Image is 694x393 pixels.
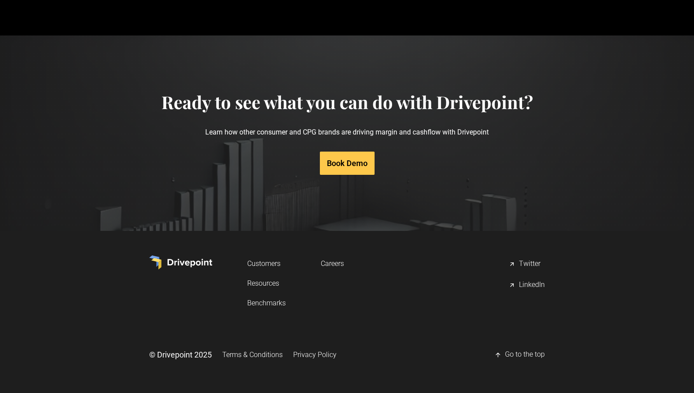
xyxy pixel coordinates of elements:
a: Resources [247,275,286,291]
a: Benchmarks [247,295,286,311]
div: © Drivepoint 2025 [149,349,212,360]
p: Learn how other consumer and CPG brands are driving margin and cashflow with Drivepoint [161,113,533,152]
a: Terms & Conditions [222,347,283,363]
a: Book Demo [320,152,375,175]
a: Go to the top [494,346,545,364]
a: Careers [321,255,344,272]
div: Go to the top [505,350,545,360]
h4: Ready to see what you can do with Drivepoint? [161,92,533,113]
a: Twitter [508,255,545,273]
div: LinkedIn [519,280,545,290]
a: Privacy Policy [293,347,336,363]
a: Customers [247,255,286,272]
div: Twitter [519,259,540,269]
a: LinkedIn [508,276,545,294]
